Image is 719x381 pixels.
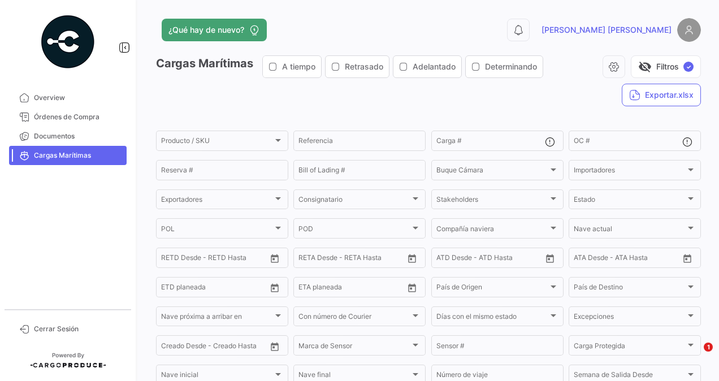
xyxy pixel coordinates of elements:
a: Documentos [9,127,127,146]
iframe: Intercom live chat [681,343,708,370]
span: Stakeholders [436,197,548,205]
span: Producto / SKU [161,138,273,146]
input: Hasta [327,256,377,263]
button: Open calendar [679,250,696,267]
button: Determinando [466,56,543,77]
span: Excepciones [574,314,686,322]
span: País de Origen [436,285,548,293]
button: A tiempo [263,56,321,77]
span: Consignatario [298,197,410,205]
input: ATD Hasta [480,256,530,263]
input: ATA Hasta [616,256,666,263]
span: Cerrar Sesión [34,324,122,334]
span: Compañía naviera [436,226,548,234]
h3: Cargas Marítimas [156,55,547,78]
input: Hasta [327,285,377,293]
span: visibility_off [638,60,652,73]
span: Estado [574,197,686,205]
img: placeholder-user.png [677,18,701,42]
button: Adelantado [393,56,461,77]
a: Overview [9,88,127,107]
a: Órdenes de Compra [9,107,127,127]
span: Órdenes de Compra [34,112,122,122]
a: Cargas Marítimas [9,146,127,165]
span: Marca de Sensor [298,344,410,352]
input: Desde [298,256,319,263]
span: A tiempo [282,61,315,72]
span: Carga Protegida [574,344,686,352]
span: Determinando [485,61,537,72]
span: Nave inicial [161,373,273,380]
span: POD [298,226,410,234]
span: POL [161,226,273,234]
input: Desde [298,285,319,293]
input: Hasta [189,285,240,293]
input: ATD Desde [436,256,472,263]
span: Nave actual [574,226,686,234]
span: Adelantado [413,61,456,72]
button: visibility_offFiltros✓ [631,55,701,78]
input: Creado Desde [161,344,206,352]
span: País de Destino [574,285,686,293]
span: Documentos [34,131,122,141]
span: Importadores [574,168,686,176]
span: Exportadores [161,197,273,205]
span: Días con el mismo estado [436,314,548,322]
input: Desde [161,285,181,293]
button: Open calendar [266,338,283,355]
button: Exportar.xlsx [622,84,701,106]
button: Retrasado [326,56,389,77]
span: [PERSON_NAME] [PERSON_NAME] [542,24,672,36]
span: Nave final [298,373,410,380]
span: Con número de Courier [298,314,410,322]
input: Desde [161,256,181,263]
span: Buque Cámara [436,168,548,176]
input: ATA Desde [574,256,608,263]
span: 1 [704,343,713,352]
img: powered-by.png [40,14,96,70]
input: Creado Hasta [214,344,265,352]
span: ¿Qué hay de nuevo? [168,24,244,36]
button: Open calendar [542,250,558,267]
button: ¿Qué hay de nuevo? [162,19,267,41]
button: Open calendar [266,250,283,267]
span: ✓ [683,62,694,72]
button: Open calendar [266,279,283,296]
span: Overview [34,93,122,103]
span: Retrasado [345,61,383,72]
span: Nave próxima a arribar en [161,314,273,322]
span: Semana de Salida Desde [574,373,686,380]
input: Hasta [189,256,240,263]
span: Cargas Marítimas [34,150,122,161]
button: Open calendar [404,279,421,296]
button: Open calendar [404,250,421,267]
